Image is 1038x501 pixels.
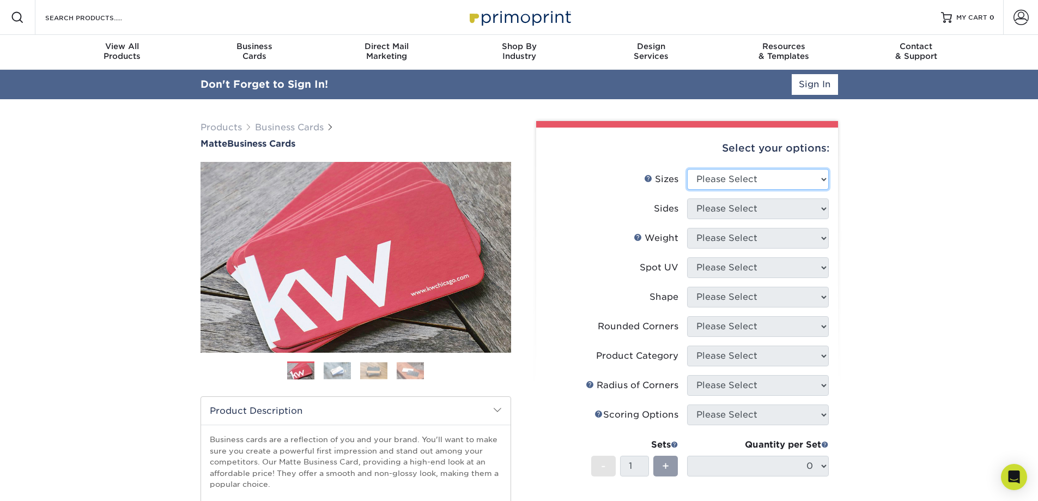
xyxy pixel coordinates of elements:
input: SEARCH PRODUCTS..... [44,11,150,24]
div: Rounded Corners [598,320,678,333]
div: & Support [850,41,982,61]
h2: Product Description [201,397,511,425]
div: Don't Forget to Sign In! [201,77,328,92]
iframe: Google Customer Reviews [3,468,93,497]
div: Product Category [596,349,678,363]
div: Spot UV [640,261,678,274]
span: Matte [201,138,227,149]
div: Products [56,41,189,61]
img: Business Cards 03 [360,362,387,379]
a: BusinessCards [188,35,320,70]
span: 0 [990,14,994,21]
img: Matte 01 [201,102,511,413]
div: Industry [453,41,585,61]
div: Weight [634,232,678,245]
a: Business Cards [255,122,324,132]
a: Direct MailMarketing [320,35,453,70]
div: Radius of Corners [586,379,678,392]
span: Design [585,41,718,51]
div: Sides [654,202,678,215]
span: Direct Mail [320,41,453,51]
a: View AllProducts [56,35,189,70]
span: - [601,458,606,474]
img: Primoprint [465,5,574,29]
img: Business Cards 02 [324,362,351,379]
div: Open Intercom Messenger [1001,464,1027,490]
div: Scoring Options [594,408,678,421]
span: View All [56,41,189,51]
span: Shop By [453,41,585,51]
div: Marketing [320,41,453,61]
a: MatteBusiness Cards [201,138,511,149]
a: Sign In [792,74,838,95]
span: + [662,458,669,474]
span: Contact [850,41,982,51]
div: Cards [188,41,320,61]
span: MY CART [956,13,987,22]
div: Select your options: [545,128,829,169]
a: DesignServices [585,35,718,70]
span: Resources [718,41,850,51]
h1: Business Cards [201,138,511,149]
div: Services [585,41,718,61]
a: Contact& Support [850,35,982,70]
img: Business Cards 01 [287,358,314,385]
a: Shop ByIndustry [453,35,585,70]
div: Sets [591,438,678,451]
a: Resources& Templates [718,35,850,70]
div: Sizes [644,173,678,186]
div: Shape [649,291,678,304]
span: Business [188,41,320,51]
a: Products [201,122,242,132]
div: & Templates [718,41,850,61]
img: Business Cards 04 [397,362,424,379]
div: Quantity per Set [687,438,829,451]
